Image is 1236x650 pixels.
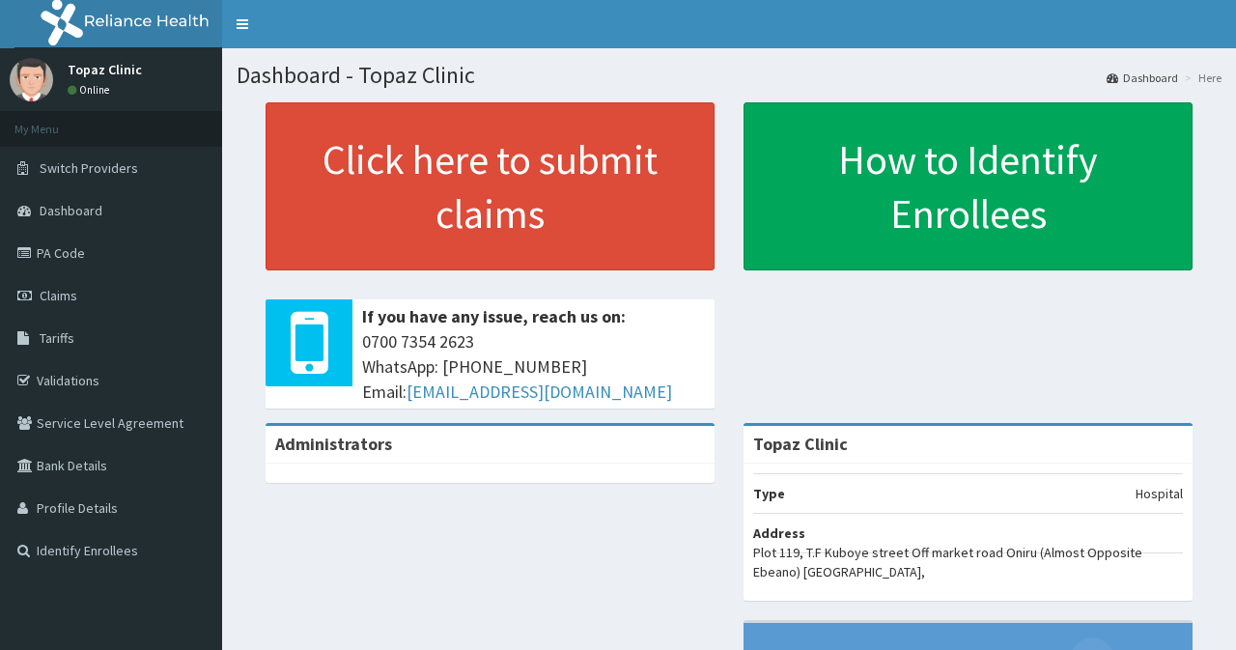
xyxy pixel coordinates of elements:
h1: Dashboard - Topaz Clinic [237,63,1222,88]
a: How to Identify Enrollees [744,102,1193,270]
b: Administrators [275,433,392,455]
b: Address [753,524,805,542]
a: [EMAIL_ADDRESS][DOMAIN_NAME] [407,381,672,403]
b: Type [753,485,785,502]
span: Switch Providers [40,159,138,177]
p: Hospital [1136,484,1183,503]
img: User Image [10,58,53,101]
b: If you have any issue, reach us on: [362,305,626,327]
a: Dashboard [1107,70,1178,86]
li: Here [1180,70,1222,86]
span: Dashboard [40,202,102,219]
span: 0700 7354 2623 WhatsApp: [PHONE_NUMBER] Email: [362,329,705,404]
a: Click here to submit claims [266,102,715,270]
a: Online [68,83,114,97]
strong: Topaz Clinic [753,433,848,455]
span: Tariffs [40,329,74,347]
span: Claims [40,287,77,304]
p: Topaz Clinic [68,63,142,76]
p: Plot 119, T.F Kuboye street Off market road Oniru (Almost Opposite Ebeano) [GEOGRAPHIC_DATA], [753,543,1183,581]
